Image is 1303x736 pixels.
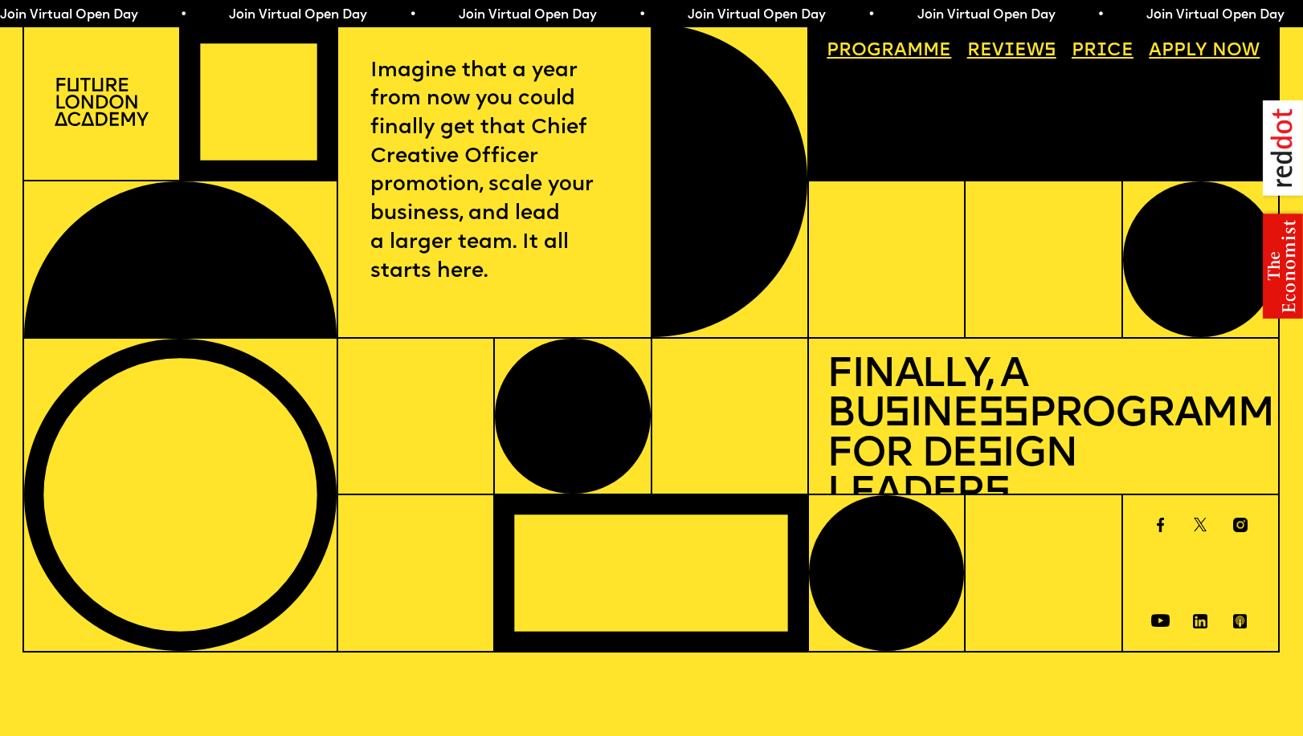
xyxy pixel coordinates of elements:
[958,33,1065,69] a: Reviews
[977,434,1002,476] span: s
[818,33,961,69] a: Programme
[180,9,187,22] span: •
[1140,33,1269,69] a: Apply now
[984,474,1009,515] span: s
[1149,42,1162,60] span: A
[409,9,416,22] span: •
[884,394,909,436] span: s
[868,9,875,22] span: •
[827,356,1260,514] h1: Finally, a Bu ine Programme for De ign Leader
[639,9,646,22] span: •
[370,57,618,287] p: Imagine that a year from now you could finally get that Chief Creative Officer promotion, scale y...
[978,394,1028,436] span: ss
[1097,9,1105,22] span: •
[1063,33,1143,69] a: Price
[894,42,907,60] span: a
